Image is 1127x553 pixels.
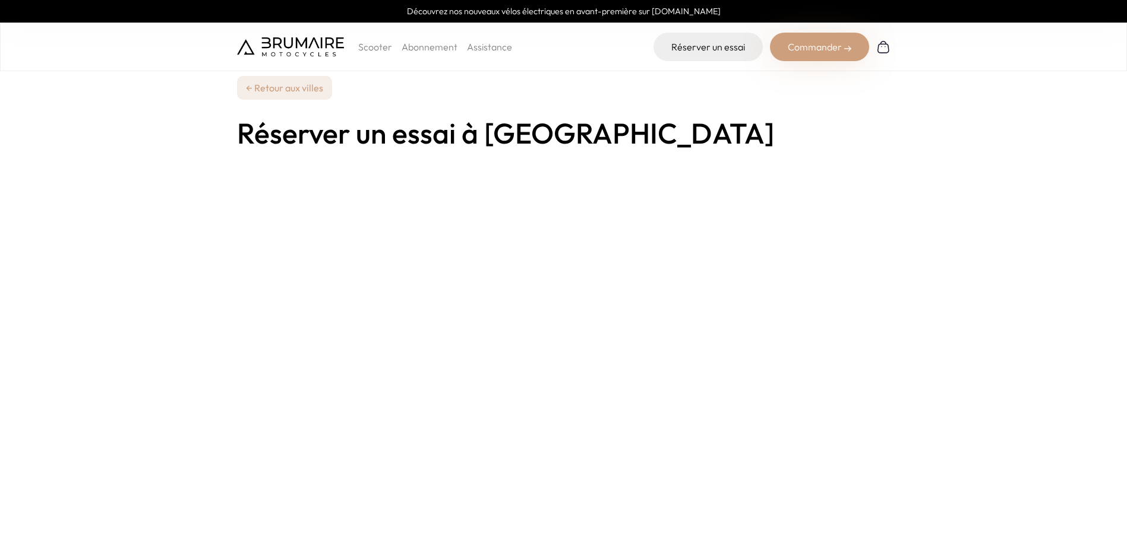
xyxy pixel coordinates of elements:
[654,33,763,61] a: Réserver un essai
[467,41,512,53] a: Assistance
[402,41,457,53] a: Abonnement
[876,40,891,54] img: Panier
[770,33,869,61] div: Commander
[358,40,392,54] p: Scooter
[844,45,851,52] img: right-arrow-2.png
[237,37,344,56] img: Brumaire Motocycles
[237,76,332,100] a: ← Retour aux villes
[237,119,891,147] h1: Réserver un essai à [GEOGRAPHIC_DATA]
